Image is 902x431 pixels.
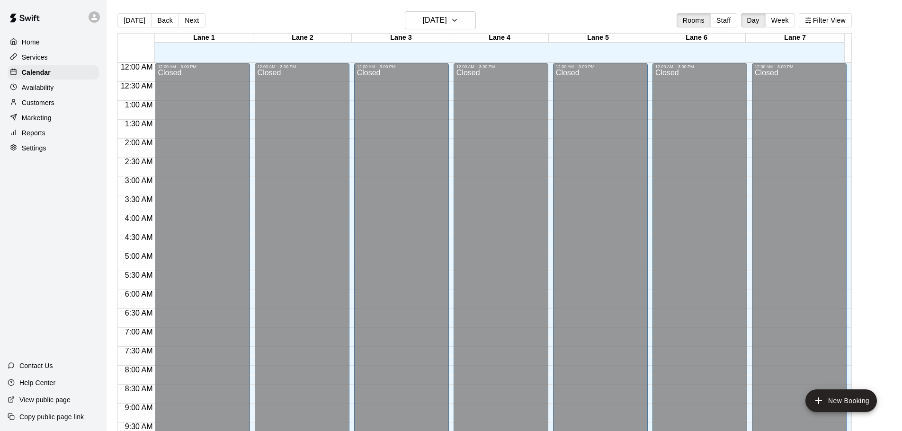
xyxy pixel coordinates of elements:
div: 12:00 AM – 3:00 PM [755,64,844,69]
button: Next [179,13,205,27]
span: 12:00 AM [118,63,155,71]
p: Customers [22,98,54,107]
div: Lane 2 [253,34,352,43]
p: Contact Us [19,361,53,370]
h6: [DATE] [423,14,447,27]
a: Settings [8,141,99,155]
p: Help Center [19,378,55,387]
span: 6:00 AM [123,290,155,298]
button: add [805,389,877,412]
div: 12:00 AM – 3:00 PM [258,64,347,69]
span: 6:30 AM [123,309,155,317]
p: Reports [22,128,45,138]
p: Marketing [22,113,52,123]
span: 4:30 AM [123,233,155,241]
a: Home [8,35,99,49]
p: Availability [22,83,54,92]
a: Services [8,50,99,64]
span: 2:30 AM [123,158,155,166]
div: 12:00 AM – 3:00 PM [456,64,545,69]
span: 4:00 AM [123,214,155,222]
div: 12:00 AM – 3:00 PM [158,64,247,69]
span: 7:30 AM [123,347,155,355]
p: Services [22,53,48,62]
button: [DATE] [405,11,476,29]
span: 9:30 AM [123,422,155,431]
span: 3:00 AM [123,176,155,185]
button: Rooms [677,13,711,27]
span: 8:00 AM [123,366,155,374]
span: 8:30 AM [123,385,155,393]
button: Day [741,13,766,27]
p: Settings [22,143,46,153]
p: View public page [19,395,71,405]
p: Calendar [22,68,51,77]
a: Customers [8,96,99,110]
div: 12:00 AM – 3:00 PM [655,64,744,69]
span: 12:30 AM [118,82,155,90]
span: 5:30 AM [123,271,155,279]
span: 3:30 AM [123,195,155,203]
span: 2:00 AM [123,139,155,147]
button: Filter View [799,13,852,27]
div: Lane 3 [352,34,450,43]
button: [DATE] [117,13,152,27]
div: Lane 5 [549,34,647,43]
div: Lane 4 [450,34,549,43]
span: 1:00 AM [123,101,155,109]
a: Reports [8,126,99,140]
span: 5:00 AM [123,252,155,260]
div: Lane 1 [155,34,253,43]
a: Availability [8,80,99,95]
p: Home [22,37,40,47]
span: 9:00 AM [123,404,155,412]
span: 7:00 AM [123,328,155,336]
span: 1:30 AM [123,120,155,128]
button: Week [765,13,795,27]
a: Calendar [8,65,99,79]
button: Staff [710,13,737,27]
div: Lane 7 [746,34,844,43]
a: Marketing [8,111,99,125]
p: Copy public page link [19,412,84,422]
div: 12:00 AM – 3:00 PM [556,64,645,69]
div: 12:00 AM – 3:00 PM [357,64,446,69]
button: Back [151,13,179,27]
div: Lane 6 [647,34,746,43]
